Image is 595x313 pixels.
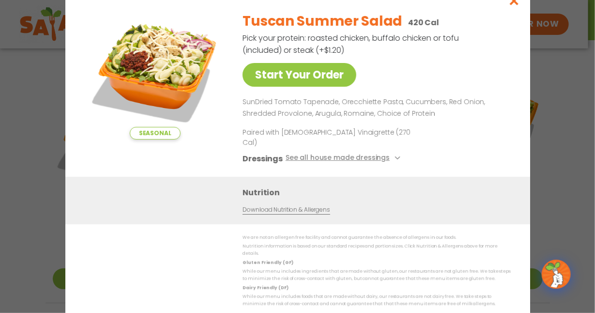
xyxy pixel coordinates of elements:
[243,243,511,258] p: Nutrition information is based on our standard recipes and portion sizes. Click Nutrition & Aller...
[243,259,293,265] strong: Gluten Friendly (GF)
[285,152,403,164] button: See all house made dressings
[243,11,402,31] h2: Tuscan Summer Salad
[408,16,439,29] p: 420 Cal
[243,293,511,308] p: While our menu includes foods that are made without dairy, our restaurants are not dairy free. We...
[243,284,288,290] strong: Dairy Friendly (DF)
[129,127,180,140] span: Seasonal
[243,186,516,198] h3: Nutrition
[243,127,422,147] p: Paired with [DEMOGRAPHIC_DATA] Vinaigrette (270 Cal)
[543,261,570,288] img: wpChatIcon
[243,32,460,56] p: Pick your protein: roasted chicken, buffalo chicken or tofu (included) or steak (+$1.20)
[243,234,511,241] p: We are not an allergen free facility and cannot guarantee the absence of allergens in our foods.
[243,152,283,164] h3: Dressings
[243,96,507,120] p: SunDried Tomato Tapenade, Orecchiette Pasta, Cucumbers, Red Onion, Shredded Provolone, Arugula, R...
[87,4,223,140] img: Featured product photo for Tuscan Summer Salad
[243,268,511,283] p: While our menu includes ingredients that are made without gluten, our restaurants are not gluten ...
[243,205,330,214] a: Download Nutrition & Allergens
[243,63,356,87] a: Start Your Order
